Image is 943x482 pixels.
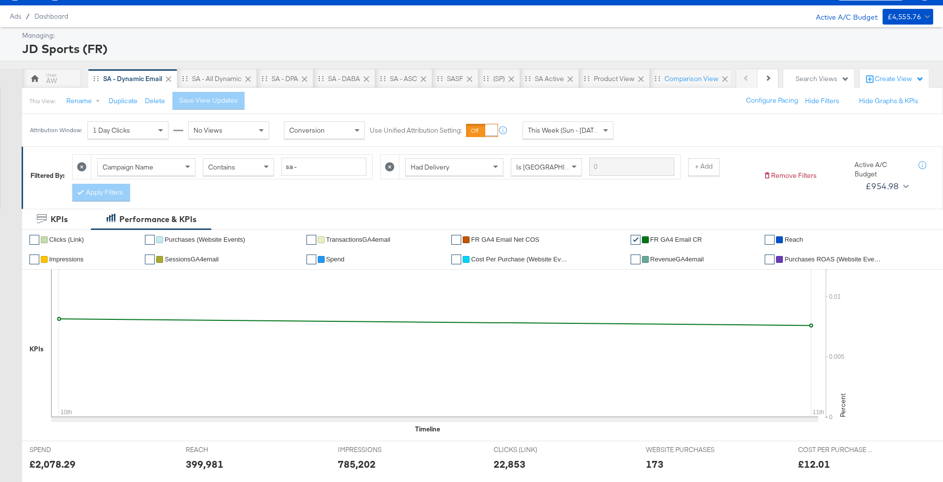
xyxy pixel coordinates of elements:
div: KPIs [29,344,44,354]
div: £954.98 [865,179,899,194]
span: SPEND [29,445,103,454]
div: AW [46,76,57,85]
span: WEBSITE PURCHASES [646,445,720,454]
span: CLICKS (LINK) [494,445,567,454]
div: 785,202 [338,457,376,471]
div: Drag to reorder tab [318,76,324,81]
span: RevenueGA4email [650,255,704,263]
a: ✔ [765,255,775,264]
div: Drag to reorder tab [525,76,530,81]
label: Use Unified Attribution Setting: [370,126,462,135]
a: Dashboard [34,12,68,20]
a: ✔ [451,255,461,264]
div: JD Sports (FR) [22,40,931,57]
span: Ads [10,12,21,20]
span: Reach [784,236,803,243]
input: Enter a search term [281,158,366,176]
span: REACH [186,445,259,454]
div: Create View [875,74,924,84]
div: SASF [447,74,463,84]
span: Conversion [289,126,325,135]
a: ✔ [631,255,640,264]
div: SA - Dynamic email [103,74,162,84]
span: TransactionsGA4email [326,236,390,243]
span: This Week (Sun - [DATE]) [528,126,602,135]
span: Cost Per Purchase (Website Events) [471,255,569,263]
text: Percent [838,394,847,417]
button: Delete [145,96,165,106]
div: Product View [594,74,635,84]
a: ✔ [306,235,316,245]
div: Search Views [796,74,849,84]
button: Remove Filters [763,171,817,180]
span: Contains [208,163,235,171]
span: No Views [194,126,222,135]
button: £954.98 [861,178,911,194]
button: Rename [59,92,111,110]
a: ✔ [306,255,316,264]
div: Managing: [22,31,931,40]
span: FR GA4 email Net COS [471,236,539,243]
div: Drag to reorder tab [93,76,99,81]
div: SA - DPA [272,74,298,84]
div: SA - All Dynamic [192,74,242,84]
div: Drag to reorder tab [437,76,443,81]
span: 1 Day Clicks [93,126,130,135]
button: Hide Filters [805,96,839,106]
a: ✔ [145,255,155,264]
span: Spend [326,255,345,263]
div: Performance & KPIs [119,214,196,225]
div: Drag to reorder tab [655,76,660,81]
span: Purchases ROAS (Website Events) [784,255,883,263]
span: IMPRESSIONS [338,445,412,454]
span: FR GA4 email CR [650,236,702,243]
div: Filtered By: [30,171,65,180]
div: 22,853 [494,457,526,471]
div: Drag to reorder tab [584,76,589,81]
button: Configure Pacing [739,92,805,110]
div: KPIs [51,214,68,225]
div: Drag to reorder tab [380,76,386,81]
div: Drag to reorder tab [483,76,489,81]
button: + Add [688,158,720,176]
span: Purchases (Website Events) [165,236,245,243]
button: Hide Graphs & KPIs [859,96,918,106]
a: ✔ [29,235,39,245]
a: ✔ [765,235,775,245]
div: This View: [29,97,55,105]
a: ✔ [451,235,461,245]
div: Active A/C Budget [805,9,878,24]
div: SA - DABA [328,74,360,84]
button: Duplicate [109,96,138,106]
div: £12.01 [798,457,830,471]
div: 173 [646,457,664,471]
span: Had Delivery [411,163,449,171]
div: SA - ASC [390,74,417,84]
div: £4,555.76 [888,11,921,23]
div: Drag to reorder tab [182,76,188,81]
div: (SP) [493,74,505,84]
div: Active A/C Budget [855,160,909,178]
button: £4,555.76 [883,9,933,25]
a: ✔ [631,235,640,245]
div: £2,078.29 [29,457,76,471]
div: Attribution Window: [29,127,83,134]
input: Enter a search term [589,158,674,176]
div: Drag to reorder tab [262,76,267,81]
a: ✔ [145,235,155,245]
span: Impressions [49,255,83,263]
div: SA Active [535,74,564,84]
span: Campaign Name [103,163,153,171]
div: Timeline [415,425,440,434]
div: Comparison View [665,74,719,84]
div: 399,981 [186,457,223,471]
span: Is [GEOGRAPHIC_DATA] [516,163,591,171]
span: Clicks (Link) [49,236,84,243]
a: ✔ [29,255,39,264]
span: COST PER PURCHASE (WEBSITE EVENTS) [798,445,872,454]
span: SessionsGA4email [165,255,219,263]
span: / [21,12,34,20]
